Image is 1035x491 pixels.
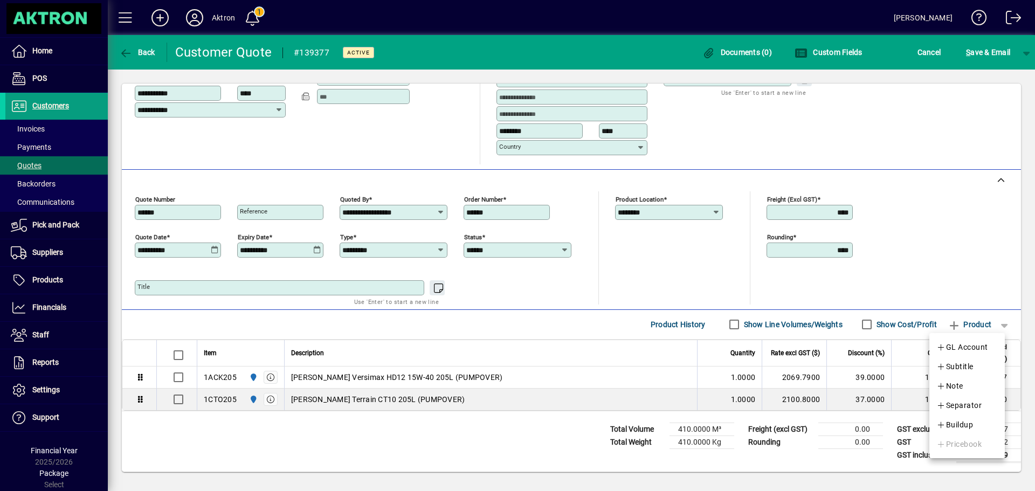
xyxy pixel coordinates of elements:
[929,337,1005,357] button: GL Account
[936,418,973,431] span: Buildup
[936,360,974,373] span: Subtitle
[936,379,963,392] span: Note
[929,434,1005,454] button: Pricebook
[929,415,1005,434] button: Buildup
[936,438,982,451] span: Pricebook
[929,376,1005,396] button: Note
[929,357,1005,376] button: Subtitle
[929,396,1005,415] button: Separator
[936,399,982,412] span: Separator
[936,341,988,354] span: GL Account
